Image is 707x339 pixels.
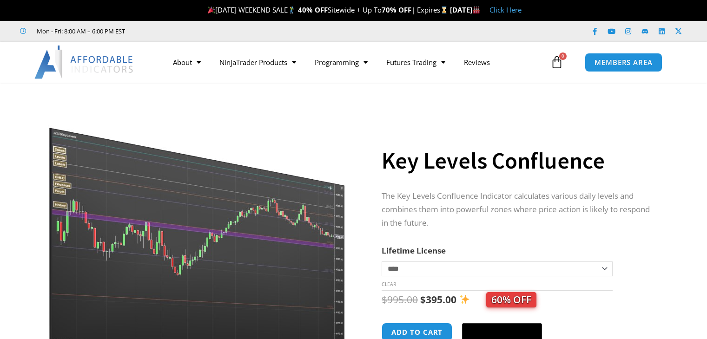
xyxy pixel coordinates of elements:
[208,7,215,13] img: 🎉
[382,144,653,177] h1: Key Levels Confluence
[450,5,480,14] strong: [DATE]
[205,5,449,14] span: [DATE] WEEKEND SALE Sitewide + Up To | Expires
[288,7,295,13] img: 🏌️‍♂️
[164,52,210,73] a: About
[486,292,536,307] span: 60% OFF
[34,46,134,79] img: LogoAI | Affordable Indicators – NinjaTrader
[34,26,125,37] span: Mon - Fri: 8:00 AM – 6:00 PM EST
[382,5,411,14] strong: 70% OFF
[210,52,305,73] a: NinjaTrader Products
[559,52,567,60] span: 0
[382,281,396,287] a: Clear options
[377,52,455,73] a: Futures Trading
[298,5,328,14] strong: 40% OFF
[489,5,522,14] a: Click Here
[460,294,469,304] img: ✨
[536,49,577,76] a: 0
[585,53,662,72] a: MEMBERS AREA
[382,189,653,230] p: The Key Levels Confluence Indicator calculates various daily levels and combines them into powerf...
[473,7,480,13] img: 🏭
[420,293,456,306] bdi: 395.00
[164,52,548,73] nav: Menu
[382,293,387,306] span: $
[305,52,377,73] a: Programming
[382,293,418,306] bdi: 995.00
[441,7,448,13] img: ⌛
[595,59,653,66] span: MEMBERS AREA
[455,52,499,73] a: Reviews
[382,245,446,256] label: Lifetime License
[420,293,426,306] span: $
[138,26,278,36] iframe: Customer reviews powered by Trustpilot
